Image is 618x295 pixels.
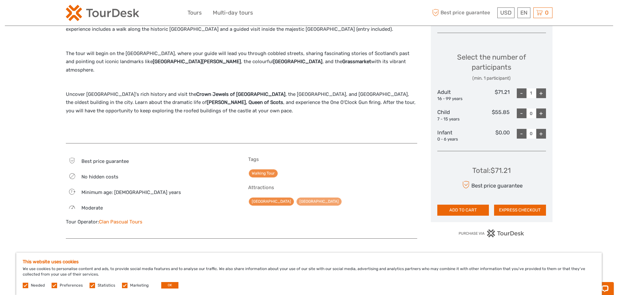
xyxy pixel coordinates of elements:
div: 0 - 6 years [437,136,474,142]
h5: Attractions [248,185,417,190]
button: EXPRESS CHECKOUT [494,205,546,216]
div: Local Tour Guide Entrance ticket to [GEOGRAPHIC_DATA] [66,252,235,285]
img: PurchaseViaTourDesk.png [458,229,524,237]
label: Marketing [130,283,149,288]
span: 0 [544,9,550,16]
strong: [PERSON_NAME], Queen of Scots [207,99,283,105]
p: Chat now [9,11,73,17]
a: Clan Pascual Tours [99,219,142,225]
div: $71.21 [473,88,510,102]
div: Tour Operator: [66,219,235,225]
a: Tours [188,8,202,17]
div: $55.85 [473,108,510,122]
div: Adult [437,88,474,102]
div: 16 - 99 years [437,96,474,102]
a: Walking Tour [249,169,278,177]
a: [GEOGRAPHIC_DATA] [297,198,342,206]
a: Multi-day tours [213,8,253,17]
div: + [536,108,546,118]
h5: Tags [248,156,417,162]
span: Moderate [81,205,103,211]
label: Preferences [60,283,83,288]
div: EN [517,7,530,18]
button: Open LiveChat chat widget [75,10,82,18]
strong: [GEOGRAPHIC_DATA] [273,59,322,64]
span: 7 [67,189,76,194]
strong: Grassmarket [342,59,371,64]
p: Uncover [GEOGRAPHIC_DATA]'s rich history and visit the , the [GEOGRAPHIC_DATA], and [GEOGRAPHIC_D... [66,82,417,115]
img: 2254-3441b4b5-4e5f-4d00-b396-31f1d84a6ebf_logo_small.png [66,5,139,21]
div: - [517,108,527,118]
span: No hidden costs [81,174,118,180]
label: Statistics [98,283,115,288]
p: The tour will begin on the [GEOGRAPHIC_DATA], where your guide will lead you through cobbled stre... [66,41,417,74]
div: Best price guarantee [460,179,522,190]
strong: [GEOGRAPHIC_DATA][PERSON_NAME] [153,59,241,64]
button: ADD TO CART [437,205,489,216]
div: Total : $71.21 [472,165,511,176]
div: Select the number of participants [437,52,546,82]
span: Minimum age: [DEMOGRAPHIC_DATA] years [81,189,181,195]
span: Best price guarantee [81,158,129,164]
div: - [517,129,527,139]
a: [GEOGRAPHIC_DATA] [249,198,294,206]
div: (min. 1 participant) [437,75,546,82]
label: Needed [31,283,45,288]
h5: Meeting point [248,252,417,257]
h5: What is included [66,252,235,257]
span: Best price guarantee [431,7,496,18]
div: + [536,88,546,98]
div: Infant [437,129,474,142]
div: Child [437,108,474,122]
strong: Crown Jewels of [GEOGRAPHIC_DATA] [196,91,285,97]
span: USD [500,9,512,16]
button: OK [161,282,178,289]
div: 7 - 15 years [437,116,474,122]
div: We use cookies to personalise content and ads, to provide social media features and to analyse ou... [16,253,602,295]
div: - [517,88,527,98]
div: $0.00 [473,129,510,142]
h5: This website uses cookies [23,259,595,265]
div: + [536,129,546,139]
